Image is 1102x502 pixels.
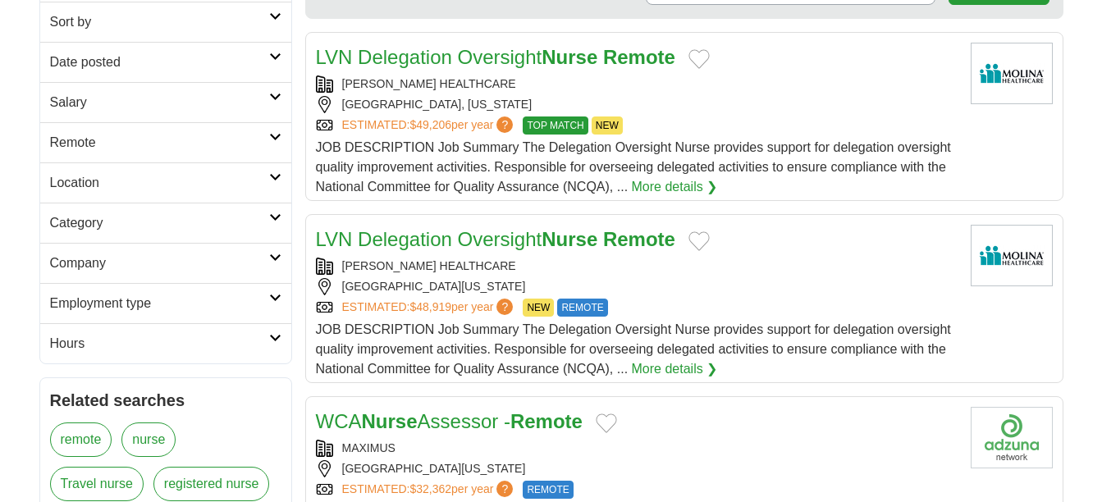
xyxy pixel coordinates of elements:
[40,42,291,82] a: Date posted
[342,481,517,499] a: ESTIMATED:$32,362per year?
[50,133,269,153] h2: Remote
[603,228,675,250] strong: Remote
[409,482,451,495] span: $32,362
[342,259,516,272] a: [PERSON_NAME] HEALTHCARE
[316,440,958,457] div: MAXIMUS
[342,116,517,135] a: ESTIMATED:$49,206per year?
[316,140,951,194] span: JOB DESCRIPTION Job Summary The Delegation Oversight Nurse provides support for delegation oversi...
[50,173,269,193] h2: Location
[316,96,958,113] div: [GEOGRAPHIC_DATA], [US_STATE]
[40,243,291,283] a: Company
[316,460,958,477] div: [GEOGRAPHIC_DATA][US_STATE]
[523,299,554,317] span: NEW
[40,82,291,122] a: Salary
[40,323,291,363] a: Hours
[542,228,597,250] strong: Nurse
[40,162,291,203] a: Location
[409,118,451,131] span: $49,206
[153,467,270,501] a: registered nurse
[50,334,269,354] h2: Hours
[50,52,269,72] h2: Date posted
[592,116,623,135] span: NEW
[409,300,451,313] span: $48,919
[596,413,617,433] button: Add to favorite jobs
[496,116,513,133] span: ?
[542,46,597,68] strong: Nurse
[688,231,710,251] button: Add to favorite jobs
[40,203,291,243] a: Category
[316,46,675,68] a: LVN Delegation OversightNurse Remote
[316,278,958,295] div: [GEOGRAPHIC_DATA][US_STATE]
[50,422,112,457] a: remote
[121,422,176,457] a: nurse
[688,49,710,69] button: Add to favorite jobs
[496,481,513,497] span: ?
[40,283,291,323] a: Employment type
[316,322,951,376] span: JOB DESCRIPTION Job Summary The Delegation Oversight Nurse provides support for delegation oversi...
[316,410,583,432] a: WCANurseAssessor -Remote
[50,467,144,501] a: Travel nurse
[50,213,269,233] h2: Category
[632,359,718,379] a: More details ❯
[342,77,516,90] a: [PERSON_NAME] HEALTHCARE
[523,116,588,135] span: TOP MATCH
[523,481,573,499] span: REMOTE
[50,294,269,313] h2: Employment type
[342,299,517,317] a: ESTIMATED:$48,919per year?
[40,2,291,42] a: Sort by
[971,407,1053,468] img: Company logo
[50,388,281,413] h2: Related searches
[50,93,269,112] h2: Salary
[632,177,718,197] a: More details ❯
[603,46,675,68] strong: Remote
[316,228,675,250] a: LVN Delegation OversightNurse Remote
[557,299,607,317] span: REMOTE
[971,225,1053,286] img: Molina Healthcare logo
[496,299,513,315] span: ?
[40,122,291,162] a: Remote
[362,410,418,432] strong: Nurse
[50,12,269,32] h2: Sort by
[971,43,1053,104] img: Molina Healthcare logo
[510,410,583,432] strong: Remote
[50,253,269,273] h2: Company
